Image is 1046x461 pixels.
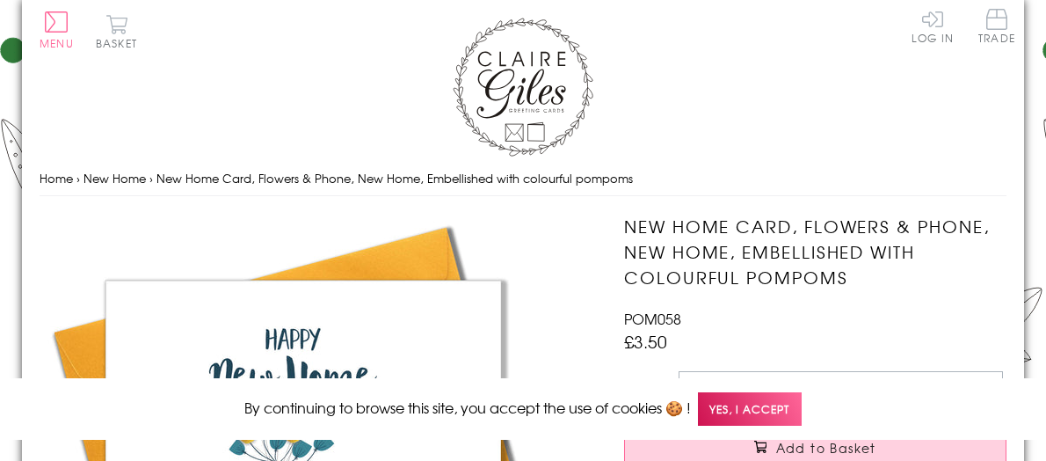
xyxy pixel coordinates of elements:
span: POM058 [624,308,681,329]
span: New Home Card, Flowers & Phone, New Home, Embellished with colourful pompoms [156,170,633,187]
img: Claire Giles Greetings Cards [453,18,593,157]
span: › [149,170,153,187]
a: Log In [912,9,954,43]
a: New Home [84,170,146,187]
nav: breadcrumbs [40,161,1006,197]
h1: New Home Card, Flowers & Phone, New Home, Embellished with colourful pompoms [624,214,1006,289]
a: Trade [978,9,1015,47]
a: Home [40,170,73,187]
span: Add to Basket [776,439,876,457]
span: Trade [978,9,1015,43]
button: Menu [40,11,74,48]
span: Menu [40,35,74,51]
span: £3.50 [624,329,667,354]
span: › [76,170,80,187]
span: Yes, I accept [698,392,802,427]
button: Basket [92,14,141,48]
